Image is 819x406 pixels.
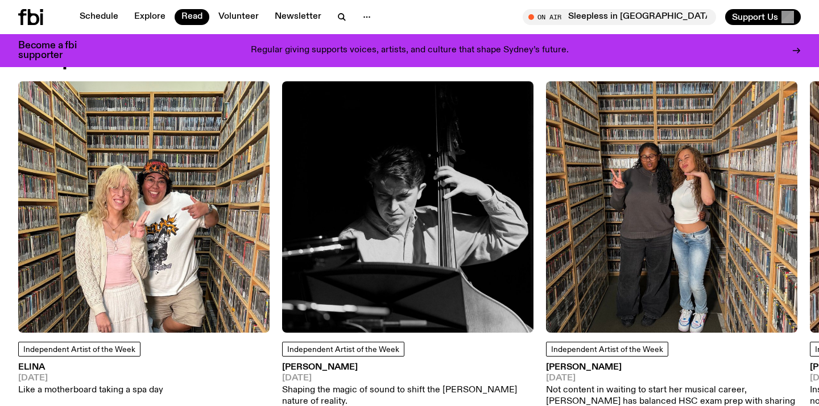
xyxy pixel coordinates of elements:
[175,9,209,25] a: Read
[18,385,163,396] p: Like a motherboard taking a spa day
[732,12,778,22] span: Support Us
[251,45,569,56] p: Regular giving supports voices, artists, and culture that shape Sydney’s future.
[546,342,668,357] a: Independent Artist of the Week
[73,9,125,25] a: Schedule
[18,342,140,357] a: Independent Artist of the Week
[546,363,797,372] h3: [PERSON_NAME]
[127,9,172,25] a: Explore
[268,9,328,25] a: Newsletter
[18,363,163,396] a: ELINA[DATE]Like a motherboard taking a spa day
[546,374,797,383] span: [DATE]
[282,81,533,333] img: Black and white photo of musician Jacques Emery playing his double bass reading sheet music.
[287,346,399,354] span: Independent Artist of the Week
[282,363,533,372] h3: [PERSON_NAME]
[18,41,91,60] h3: Become a fbi supporter
[18,363,163,372] h3: ELINA
[282,374,533,383] span: [DATE]
[523,9,716,25] button: On AirSleepless in [GEOGRAPHIC_DATA]
[551,346,663,354] span: Independent Artist of the Week
[725,9,801,25] button: Support Us
[18,48,331,69] h2: Independent Artist of the Week
[282,342,404,357] a: Independent Artist of the Week
[23,346,135,354] span: Independent Artist of the Week
[212,9,266,25] a: Volunteer
[18,374,163,383] span: [DATE]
